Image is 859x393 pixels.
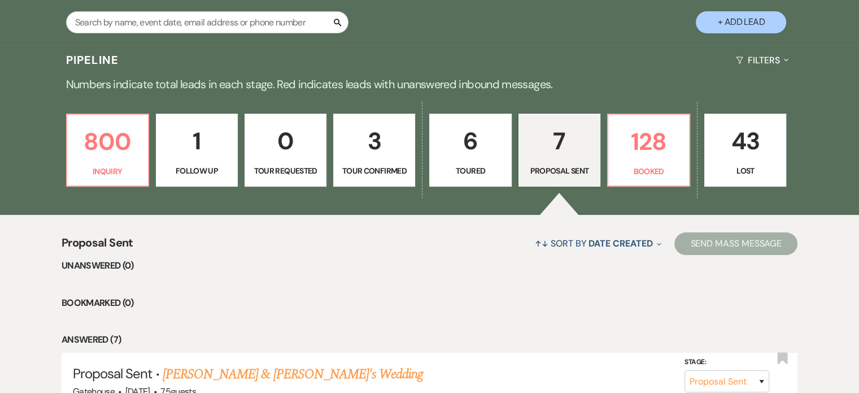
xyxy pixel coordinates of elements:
span: Date Created [588,237,652,249]
p: 7 [526,122,593,160]
a: 43Lost [704,114,786,187]
button: Sort By Date Created [530,228,666,258]
a: 800Inquiry [66,114,149,187]
p: Follow Up [163,165,230,177]
h3: Pipeline [66,52,119,68]
li: Bookmarked (0) [62,296,797,310]
p: 800 [74,123,141,161]
p: Inquiry [74,165,141,178]
p: 0 [252,122,319,160]
a: 3Tour Confirmed [333,114,415,187]
a: 1Follow Up [156,114,238,187]
button: Send Mass Message [674,232,797,255]
p: 128 [615,123,682,161]
button: + Add Lead [696,11,786,33]
p: 43 [712,122,779,160]
a: 7Proposal Sent [518,114,600,187]
li: Unanswered (0) [62,258,797,273]
button: Filters [731,45,793,75]
p: Numbers indicate total leads in each stage. Red indicates leads with unanswered inbound messages. [23,75,836,93]
input: Search by name, event date, email address or phone number [66,11,348,33]
span: ↑↓ [535,237,548,249]
span: Proposal Sent [73,365,152,382]
a: 128Booked [607,114,690,187]
p: 1 [163,122,230,160]
a: 6Toured [429,114,511,187]
p: Booked [615,165,682,178]
p: Proposal Sent [526,165,593,177]
span: Proposal Sent [62,234,133,258]
a: [PERSON_NAME] & [PERSON_NAME]'s Wedding [163,364,424,385]
p: Tour Requested [252,165,319,177]
p: 3 [341,122,408,160]
p: Lost [712,165,779,177]
p: Tour Confirmed [341,165,408,177]
p: 6 [437,122,504,160]
p: Toured [437,165,504,177]
a: 0Tour Requested [245,114,326,187]
label: Stage: [684,356,769,369]
li: Answered (7) [62,332,797,347]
